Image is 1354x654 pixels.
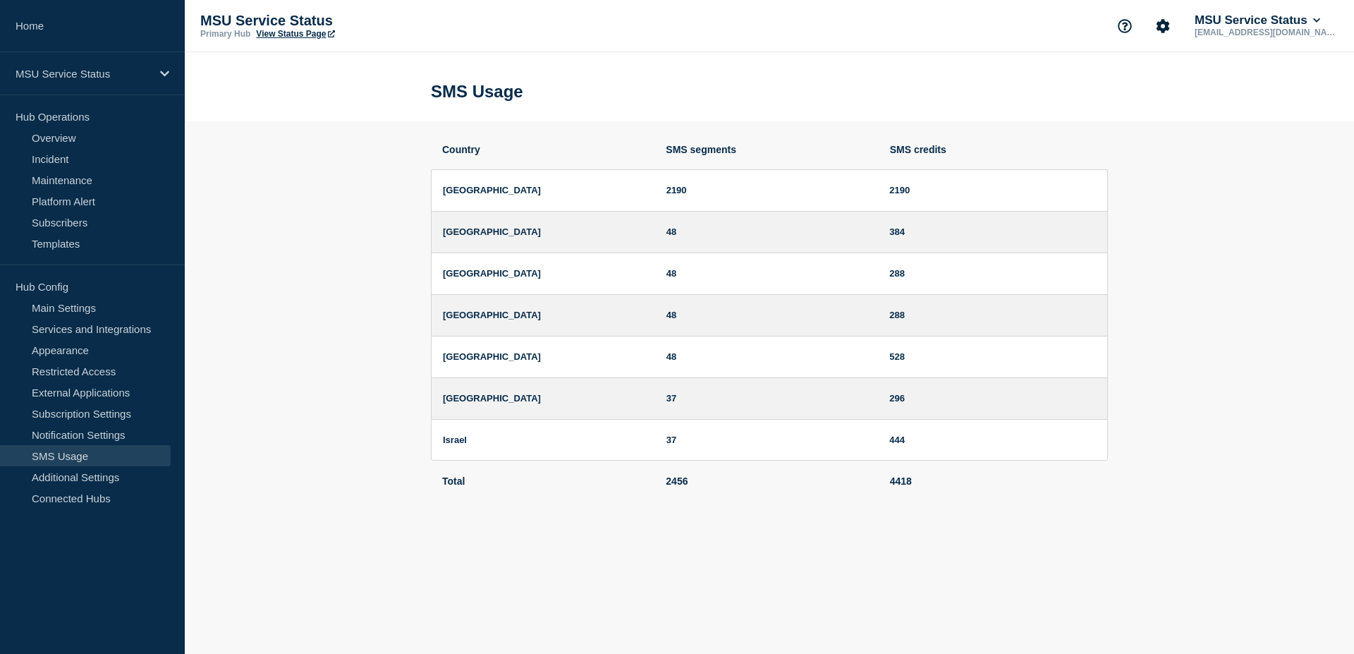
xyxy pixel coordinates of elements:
span: [GEOGRAPHIC_DATA] [443,185,649,195]
span: [GEOGRAPHIC_DATA] [443,310,649,320]
p: Primary Hub [200,29,250,39]
span: SMS credits [890,144,1097,155]
span: 37 [666,435,873,445]
span: 2190 [889,185,1096,195]
span: Total [442,476,649,487]
span: 48 [666,268,873,279]
span: SMS segments [666,144,872,155]
span: 48 [666,310,873,320]
span: Israel [443,435,649,445]
span: 2456 [666,476,872,487]
span: 444 [889,435,1096,445]
span: 528 [889,351,1096,362]
span: 288 [889,268,1096,279]
span: 384 [889,226,1096,237]
button: MSU Service Status [1192,13,1323,28]
h1: SMS Usage [431,82,1108,102]
span: 48 [666,226,873,237]
p: [EMAIL_ADDRESS][DOMAIN_NAME] [1192,28,1338,37]
span: 4418 [890,476,1097,487]
span: Country [442,144,649,155]
p: MSU Service Status [16,68,151,80]
button: Account settings [1148,11,1178,41]
button: Support [1110,11,1140,41]
span: [GEOGRAPHIC_DATA] [443,393,649,404]
p: MSU Service Status [200,13,482,29]
span: 296 [889,393,1096,404]
span: [GEOGRAPHIC_DATA] [443,351,649,362]
span: 2190 [666,185,873,195]
span: 37 [666,393,873,404]
span: 48 [666,351,873,362]
span: [GEOGRAPHIC_DATA] [443,226,649,237]
span: 288 [889,310,1096,320]
a: View Status Page [256,29,334,39]
span: [GEOGRAPHIC_DATA] [443,268,649,279]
